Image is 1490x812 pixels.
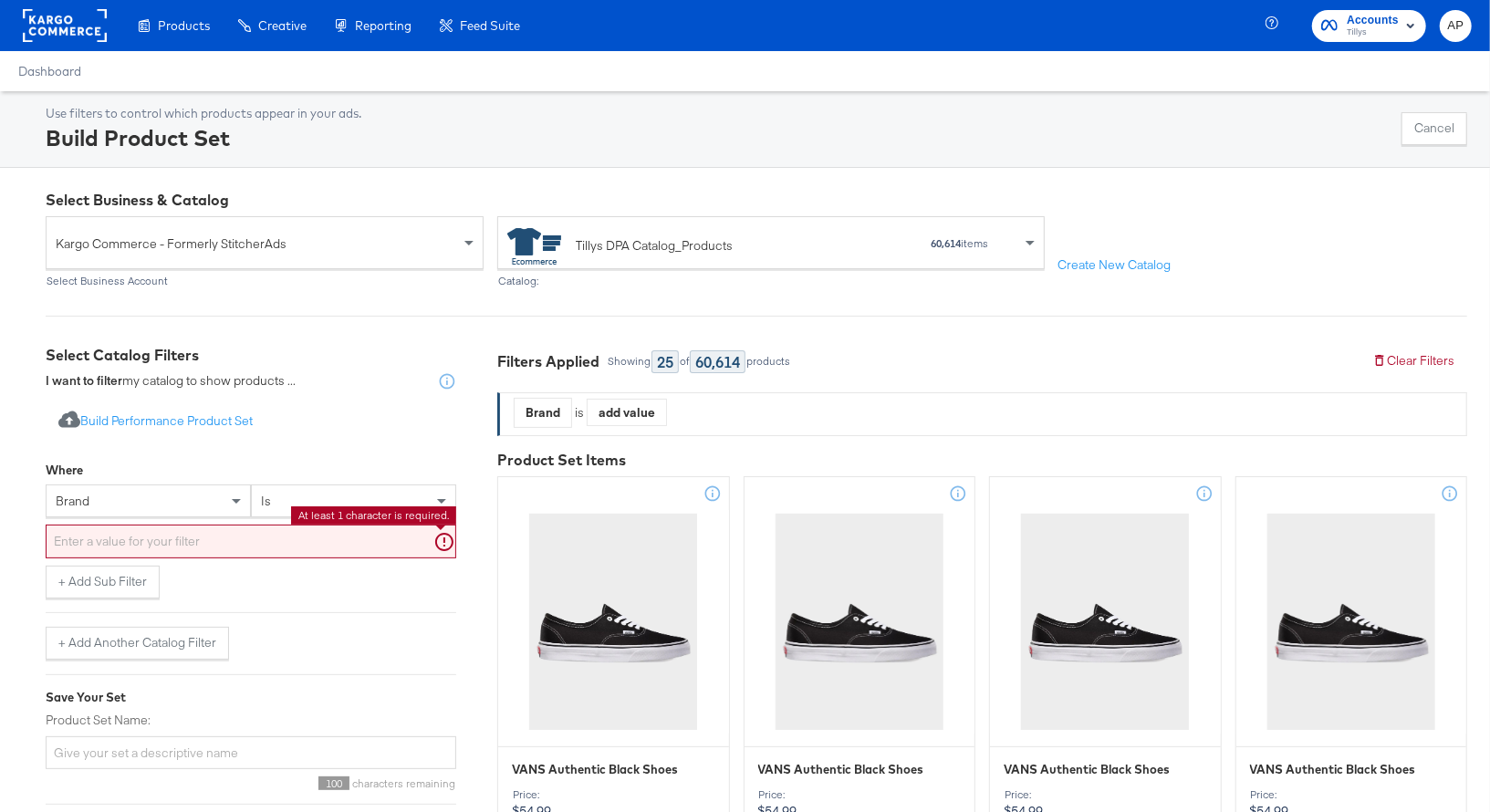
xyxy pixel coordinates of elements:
[1250,788,1454,801] div: Price:
[298,508,449,523] li: At least 1 character is required.
[572,404,587,422] div: is
[679,355,690,368] div: of
[1360,345,1467,378] button: Clear Filters
[1447,16,1464,36] span: AP
[261,493,271,509] span: is
[690,350,745,373] div: 60,614
[1347,26,1399,40] span: Tillys
[46,190,1467,211] div: Select Business & Catalog
[512,761,678,778] span: VANS Authentic Black Shoes
[588,399,666,426] div: add value
[758,761,924,778] span: VANS Authentic Black Shoes
[497,275,1045,287] div: Catalog:
[515,399,571,427] div: Brand
[46,566,160,599] button: + Add Sub Filter
[497,450,1467,471] div: Product Set Items
[46,345,456,366] div: Select Catalog Filters
[56,228,460,259] span: Kargo Commerce - Formerly StitcherAds
[1250,761,1416,778] span: VANS Authentic Black Shoes
[258,18,307,33] span: Creative
[1045,249,1183,282] button: Create New Catalog
[1312,10,1426,42] button: AccountsTillys
[46,689,456,706] div: Save Your Set
[460,18,520,33] span: Feed Suite
[576,236,733,255] div: Tillys DPA Catalog_Products
[158,18,210,33] span: Products
[1347,11,1399,30] span: Accounts
[46,105,361,122] div: Use filters to control which products appear in your ads.
[931,236,961,250] strong: 60,614
[651,350,679,373] div: 25
[758,788,962,801] div: Price:
[46,372,296,390] div: my catalog to show products ...
[512,788,715,801] div: Price:
[1401,112,1467,145] button: Cancel
[46,776,456,790] div: characters remaining
[46,525,456,558] input: Enter a value for your filter
[46,405,266,439] button: Build Performance Product Set
[607,355,651,368] div: Showing
[46,627,229,660] button: + Add Another Catalog Filter
[840,237,989,250] div: items
[497,351,599,372] div: Filters Applied
[18,64,81,78] a: Dashboard
[46,736,456,770] input: Give your set a descriptive name
[46,712,456,729] label: Product Set Name:
[56,493,89,509] span: brand
[1004,788,1207,801] div: Price:
[46,372,122,389] strong: I want to filter
[355,18,412,33] span: Reporting
[1440,10,1472,42] button: AP
[318,776,349,790] span: 100
[1004,761,1170,778] span: VANS Authentic Black Shoes
[46,122,361,153] div: Build Product Set
[46,275,484,287] div: Select Business Account
[46,462,83,479] div: Where
[745,355,791,368] div: products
